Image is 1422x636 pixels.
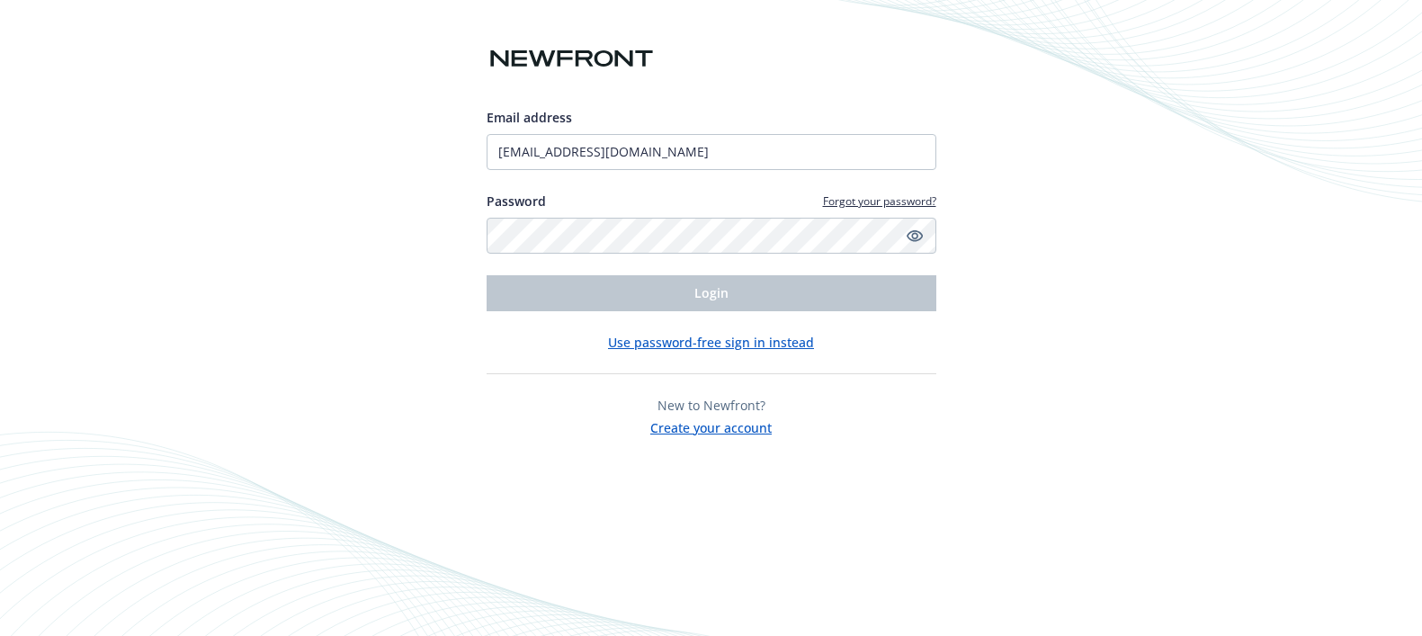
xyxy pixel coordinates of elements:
button: Create your account [650,415,772,437]
input: Enter your email [487,134,936,170]
button: Use password-free sign in instead [608,333,814,352]
label: Password [487,192,546,211]
a: Show password [904,225,926,246]
img: Newfront logo [487,43,657,75]
input: Enter your password [487,218,936,254]
span: Email address [487,109,572,126]
a: Forgot your password? [823,193,936,209]
span: Login [694,284,729,301]
button: Login [487,275,936,311]
span: New to Newfront? [657,397,765,414]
